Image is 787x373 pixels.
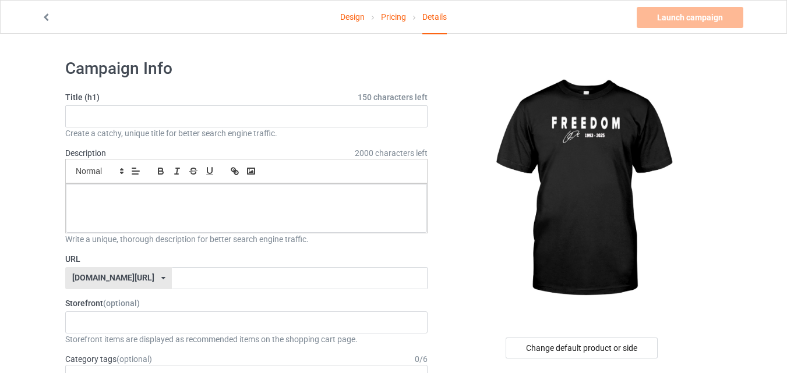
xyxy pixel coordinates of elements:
[415,353,428,365] div: 0 / 6
[422,1,447,34] div: Details
[72,273,154,282] div: [DOMAIN_NAME][URL]
[340,1,365,33] a: Design
[65,333,428,345] div: Storefront items are displayed as recommended items on the shopping cart page.
[506,338,658,358] div: Change default product or side
[65,127,428,139] div: Create a catchy, unique title for better search engine traffic.
[65,353,152,365] label: Category tags
[65,233,428,245] div: Write a unique, thorough description for better search engine traffic.
[355,147,428,159] span: 2000 characters left
[65,91,428,103] label: Title (h1)
[117,354,152,364] span: (optional)
[381,1,406,33] a: Pricing
[65,253,428,265] label: URL
[65,148,106,158] label: Description
[103,299,140,308] span: (optional)
[358,91,428,103] span: 150 characters left
[65,297,428,309] label: Storefront
[65,58,428,79] h1: Campaign Info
